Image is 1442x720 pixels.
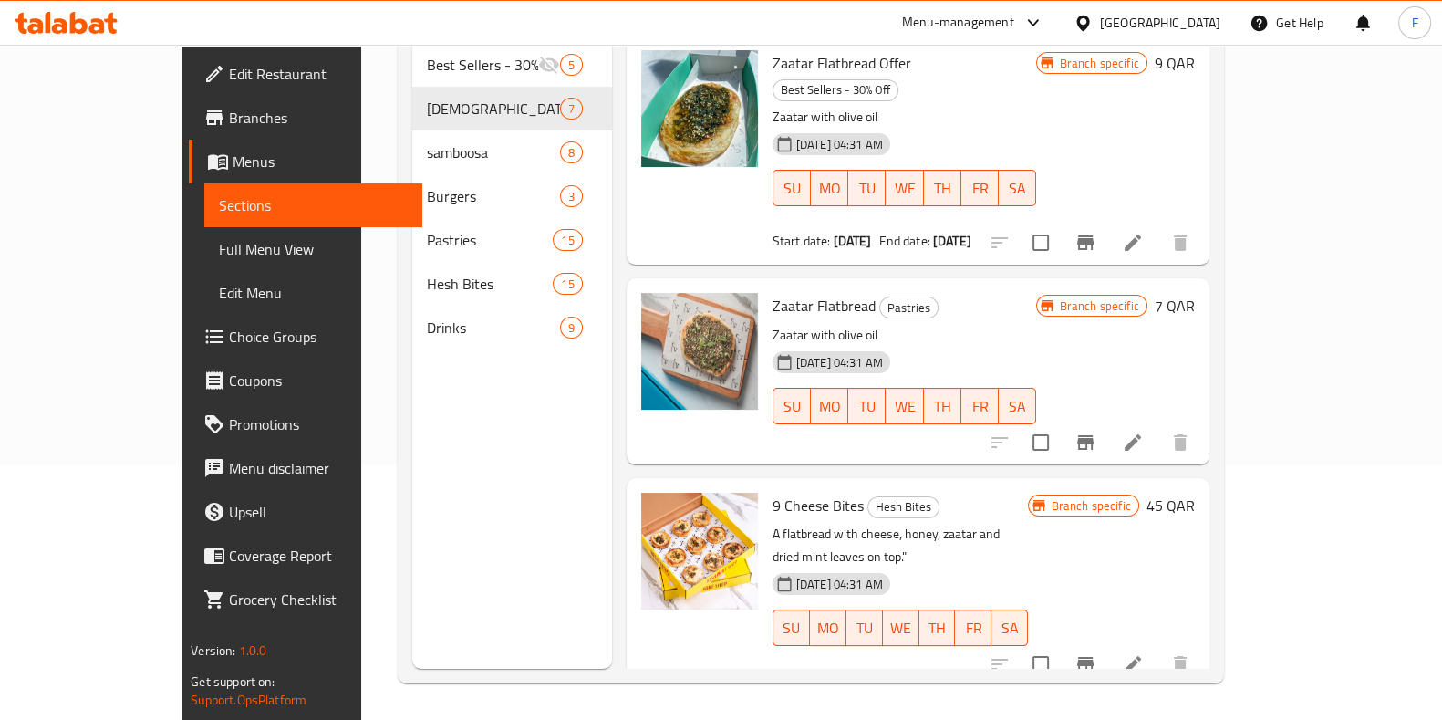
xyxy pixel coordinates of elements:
button: Branch-specific-item [1063,221,1107,265]
span: Full Menu View [219,238,408,260]
span: Menus [233,151,408,172]
img: 9 Cheese Bites [641,493,758,610]
a: Edit menu item [1122,432,1144,454]
span: 15 [554,276,581,293]
span: SA [999,615,1021,642]
div: Best Sellers - 30% Off [773,79,898,101]
span: Promotions [229,413,408,435]
a: Support.OpsPlatform [191,688,306,712]
button: SA [999,388,1036,424]
a: Choice Groups [189,315,422,359]
div: Hesh wraps [427,98,559,120]
span: Version: [191,639,235,663]
a: Edit Menu [204,271,422,315]
span: Branch specific [1052,55,1146,72]
span: TU [856,393,878,420]
span: Pastries [880,297,938,318]
div: Pastries [879,297,939,318]
span: MO [817,615,839,642]
svg: Inactive section [538,54,560,76]
button: TH [924,170,961,206]
button: MO [810,610,846,646]
span: Branches [229,107,408,129]
span: SU [781,615,803,642]
button: TU [846,610,883,646]
span: 9 Cheese Bites [773,492,864,519]
span: F [1411,13,1417,33]
span: Select to update [1022,224,1060,262]
a: Menus [189,140,422,183]
span: Select to update [1022,423,1060,462]
button: delete [1158,642,1202,686]
button: WE [886,388,923,424]
span: Start date: [773,229,831,253]
button: TH [919,610,956,646]
span: TH [931,393,954,420]
span: WE [890,615,912,642]
span: Grocery Checklist [229,589,408,610]
button: SA [999,170,1036,206]
a: Coverage Report [189,534,422,578]
button: Branch-specific-item [1063,421,1107,464]
span: Burgers [427,185,559,207]
button: TU [848,170,886,206]
button: delete [1158,421,1202,464]
span: Drinks [427,317,559,339]
a: Upsell [189,490,422,534]
span: SA [1006,175,1029,202]
span: Edit Menu [219,282,408,304]
span: 9 [561,319,582,337]
span: Branch specific [1052,297,1146,315]
a: Promotions [189,402,422,446]
div: Pastries15 [412,218,611,262]
span: 15 [554,232,581,249]
a: Edit menu item [1122,653,1144,675]
button: Branch-specific-item [1063,642,1107,686]
span: TH [931,175,954,202]
div: Burgers3 [412,174,611,218]
a: Full Menu View [204,227,422,271]
span: Choice Groups [229,326,408,348]
span: Select to update [1022,645,1060,683]
button: SU [773,610,810,646]
span: Zaatar Flatbread Offer [773,49,911,77]
img: Zaatar Flatbread Offer [641,50,758,167]
button: SU [773,388,811,424]
button: WE [883,610,919,646]
span: TH [927,615,949,642]
span: [DATE] 04:31 AM [789,136,890,153]
div: items [560,317,583,339]
div: Hesh Bites [867,496,939,518]
span: SU [781,393,804,420]
div: items [560,54,583,76]
span: Hesh Bites [868,496,939,517]
span: End date: [878,229,929,253]
div: Best Sellers - 30% Off [427,54,537,76]
span: Coverage Report [229,545,408,567]
button: SU [773,170,811,206]
a: Edit menu item [1122,232,1144,254]
h6: 45 QAR [1146,493,1195,518]
button: MO [811,170,848,206]
span: Branch specific [1043,497,1137,515]
a: Sections [204,183,422,227]
button: FR [955,610,991,646]
span: Zaatar Flatbread [773,292,876,319]
span: 3 [561,188,582,205]
a: Menu disclaimer [189,446,422,490]
span: 1.0.0 [239,639,267,663]
span: WE [893,393,916,420]
div: Drinks9 [412,306,611,350]
h6: 9 QAR [1155,50,1195,76]
div: items [560,141,583,163]
span: Menu disclaimer [229,457,408,479]
div: [GEOGRAPHIC_DATA] [1100,13,1220,33]
span: 5 [561,57,582,74]
span: Hesh Bites [427,273,553,295]
p: Zaatar with olive oil [773,324,1037,347]
h6: 7 QAR [1155,293,1195,318]
span: FR [969,393,991,420]
div: samboosa8 [412,130,611,174]
span: Pastries [427,229,553,251]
